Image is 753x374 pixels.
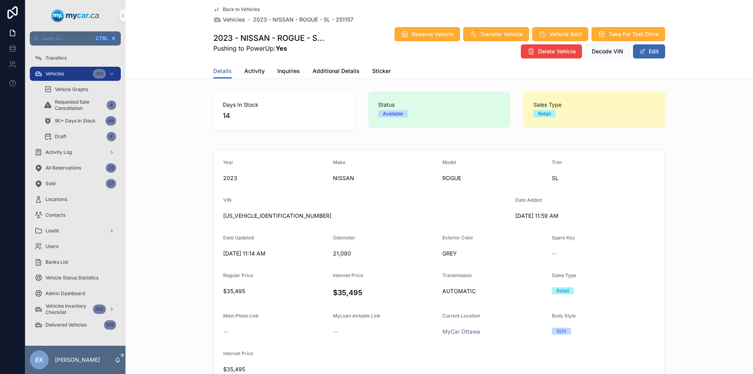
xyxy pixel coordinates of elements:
[45,212,65,218] span: Contacts
[378,101,500,109] span: Status
[42,35,92,42] span: Jump to...
[533,101,656,109] span: Sales Type
[106,179,116,188] div: 27
[395,27,460,41] button: Reserve Vehicle
[39,98,121,112] a: Requested Sale Cancellation4
[51,9,99,22] img: App logo
[35,355,44,365] span: EK
[223,250,327,257] span: [DATE] 11:14 AM
[223,212,509,220] span: [US_VEHICLE_IDENTIFICATION_NUMBER]
[30,177,121,191] a: Sold27
[55,356,100,364] p: [PERSON_NAME]
[213,44,326,53] span: Pushing to PowerUp:
[223,235,254,241] span: Date Updated
[30,255,121,269] a: Banks List
[55,86,88,93] span: Vehicle Graphs
[442,272,472,278] span: Transmission
[552,272,576,278] span: Sales Type
[223,287,327,295] span: $35,495
[333,235,355,241] span: Odometer
[521,44,582,58] button: Delete Vehicle
[313,67,360,75] span: Additional Details
[30,67,121,81] a: Vehicles355
[552,250,557,257] span: --
[442,235,473,241] span: Exterior Color
[557,328,566,335] div: SUV
[107,132,116,141] div: 4
[30,224,121,238] a: Leads
[223,16,245,24] span: Vehicles
[39,82,121,97] a: Vehicle Graphs
[372,67,391,75] span: Sticker
[93,305,106,314] div: 355
[552,174,655,182] span: SL
[45,303,90,316] span: Vehicles Inventory Checklist
[253,16,353,24] span: 2023 - NISSAN - ROGUE - SL - 251157
[213,16,245,24] a: Vehicles
[223,365,327,373] span: $35,495
[25,46,125,346] div: scrollable content
[244,64,265,80] a: Activity
[276,44,287,52] strong: Yes
[30,318,121,332] a: Delivered Vehicles618
[213,33,326,44] h1: 2023 - NISSAN - ROGUE - SL - 251157
[45,275,98,281] span: Vehicle Status Statistics
[557,287,569,294] div: Retail
[633,44,665,58] button: Edit
[223,159,233,165] span: Year
[412,30,454,38] span: Reserve Vehicle
[30,271,121,285] a: Vehicle Status Statistics
[515,197,542,203] span: Date Added
[223,174,327,182] span: 2023
[333,159,346,165] span: Make
[333,250,437,257] span: 21,080
[333,313,380,319] span: MyLoan Airtable Link
[223,110,345,121] span: 14
[223,350,253,356] span: Internet Price
[45,290,85,297] span: Admin Dashboard
[383,110,403,117] div: Available
[585,44,630,58] button: Decode VIN
[93,69,106,78] div: 355
[223,272,253,278] span: Regular Price
[107,100,116,110] div: 4
[277,67,300,75] span: Inquiries
[442,159,456,165] span: Model
[55,118,96,124] span: 90+ Days In Stock
[552,313,576,319] span: Body Style
[591,27,665,41] button: Take For Test Drive
[105,116,116,126] div: 48
[223,197,231,203] span: VIN
[95,35,109,42] span: Ctrl
[223,328,228,336] span: --
[45,181,55,187] span: Sold
[45,228,59,234] span: Leads
[372,64,391,80] a: Sticker
[515,212,619,220] span: [DATE] 11:59 AM
[45,322,87,328] span: Delivered Vehicles
[442,328,480,336] a: MyCar Ottawa
[552,159,562,165] span: Trim
[333,287,437,298] h4: $35,495
[223,6,260,13] span: Back to Vehicles
[45,149,72,155] span: Activity Log
[333,328,338,336] span: --
[552,235,575,241] span: Spare Key
[30,145,121,159] a: Activity Log
[463,27,529,41] button: Transfer Vehicle
[480,30,523,38] span: Transfer Vehicle
[45,259,68,265] span: Banks List
[55,99,104,111] span: Requested Sale Cancellation
[244,67,265,75] span: Activity
[277,64,300,80] a: Inquiries
[609,30,659,38] span: Take For Test Drive
[442,313,480,319] span: Current Location
[104,320,116,330] div: 618
[30,302,121,316] a: Vehicles Inventory Checklist355
[55,133,66,140] span: Draft
[111,35,117,42] span: K
[213,64,232,79] a: Details
[30,51,121,65] a: Transfers
[30,239,121,254] a: Users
